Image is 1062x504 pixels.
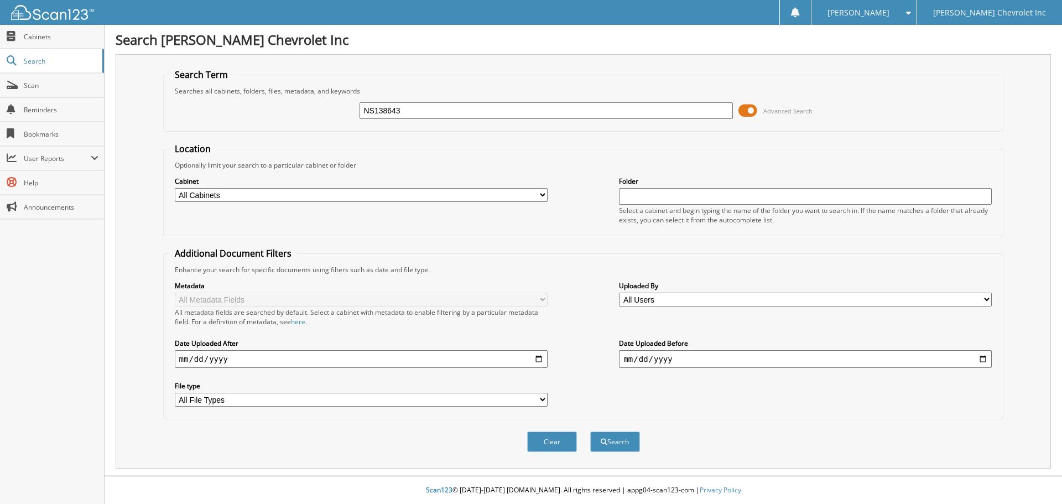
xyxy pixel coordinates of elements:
label: Date Uploaded After [175,339,548,348]
span: Help [24,178,98,188]
span: [PERSON_NAME] Chevrolet Inc [933,9,1046,16]
span: Advanced Search [763,107,813,115]
button: Clear [527,432,577,452]
span: User Reports [24,154,91,163]
legend: Location [169,143,216,155]
h1: Search [PERSON_NAME] Chevrolet Inc [116,30,1051,49]
span: Announcements [24,202,98,212]
legend: Additional Document Filters [169,247,297,259]
span: Scan123 [426,485,452,495]
iframe: Chat Widget [1007,451,1062,504]
div: Optionally limit your search to a particular cabinet or folder [169,160,998,170]
span: Scan [24,81,98,90]
legend: Search Term [169,69,233,81]
span: Reminders [24,105,98,115]
button: Search [590,432,640,452]
span: Search [24,56,97,66]
span: [PERSON_NAME] [827,9,889,16]
label: Uploaded By [619,281,992,290]
label: Cabinet [175,176,548,186]
div: © [DATE]-[DATE] [DOMAIN_NAME]. All rights reserved | appg04-scan123-com | [105,477,1062,504]
div: Select a cabinet and begin typing the name of the folder you want to search in. If the name match... [619,206,992,225]
span: Cabinets [24,32,98,41]
input: end [619,350,992,368]
label: Folder [619,176,992,186]
img: scan123-logo-white.svg [11,5,94,20]
div: All metadata fields are searched by default. Select a cabinet with metadata to enable filtering b... [175,308,548,326]
span: Bookmarks [24,129,98,139]
div: Searches all cabinets, folders, files, metadata, and keywords [169,86,998,96]
div: Enhance your search for specific documents using filters such as date and file type. [169,265,998,274]
label: File type [175,381,548,391]
label: Date Uploaded Before [619,339,992,348]
a: here [291,317,305,326]
label: Metadata [175,281,548,290]
a: Privacy Policy [700,485,741,495]
input: start [175,350,548,368]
